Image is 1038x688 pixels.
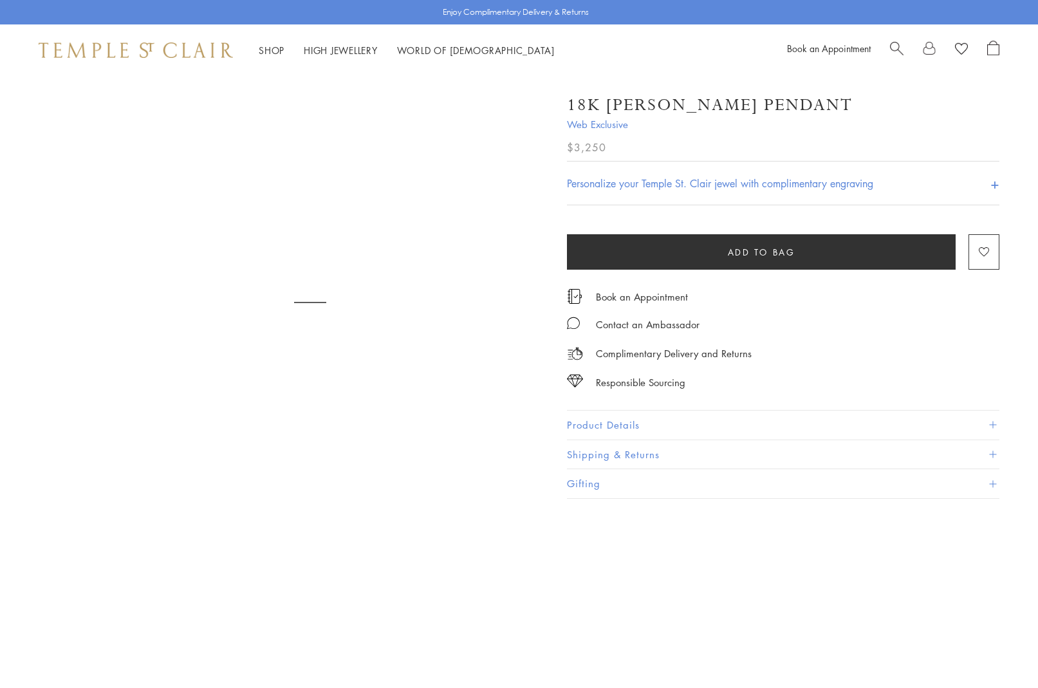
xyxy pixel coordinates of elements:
[567,411,999,440] button: Product Details
[987,41,999,60] a: Open Shopping Bag
[974,628,1025,675] iframe: Gorgias live chat messenger
[596,290,688,304] a: Book an Appointment
[443,6,589,19] p: Enjoy Complimentary Delivery & Returns
[397,44,555,57] a: World of [DEMOGRAPHIC_DATA]World of [DEMOGRAPHIC_DATA]
[567,346,583,362] img: icon_delivery.svg
[567,289,582,304] img: icon_appointment.svg
[890,41,904,60] a: Search
[39,42,233,58] img: Temple St. Clair
[990,171,999,195] h4: +
[567,440,999,469] button: Shipping & Returns
[596,375,685,391] div: Responsible Sourcing
[567,469,999,498] button: Gifting
[259,44,284,57] a: ShopShop
[567,176,873,191] h4: Personalize your Temple St. Clair jewel with complimentary engraving
[567,116,999,133] span: Web Exclusive
[596,317,700,333] div: Contact an Ambassador
[259,42,555,59] nav: Main navigation
[567,375,583,387] img: icon_sourcing.svg
[728,245,795,259] span: Add to bag
[567,234,956,270] button: Add to bag
[304,44,378,57] a: High JewelleryHigh Jewellery
[567,94,853,116] h1: 18K [PERSON_NAME] Pendant
[596,346,752,362] p: Complimentary Delivery and Returns
[955,41,968,60] a: View Wishlist
[567,139,606,156] span: $3,250
[567,317,580,330] img: MessageIcon-01_2.svg
[787,42,871,55] a: Book an Appointment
